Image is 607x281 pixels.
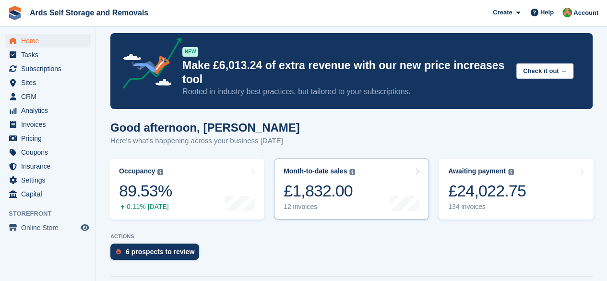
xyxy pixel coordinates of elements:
a: menu [5,90,91,103]
a: Awaiting payment £24,022.75 134 invoices [439,159,594,220]
span: Invoices [21,118,79,131]
a: Month-to-date sales £1,832.00 12 invoices [274,159,429,220]
span: Storefront [9,209,95,219]
h1: Good afternoon, [PERSON_NAME] [110,121,300,134]
a: menu [5,187,91,201]
a: 6 prospects to review [110,244,204,265]
span: Online Store [21,221,79,234]
img: icon-info-grey-7440780725fd019a000dd9b08b2336e03edf1995a4989e88bcd33f0948082b44.svg [349,169,355,175]
div: 6 prospects to review [126,248,194,256]
a: menu [5,146,91,159]
span: Subscriptions [21,62,79,75]
div: 0.11% [DATE] [119,203,172,211]
span: Help [540,8,554,17]
img: icon-info-grey-7440780725fd019a000dd9b08b2336e03edf1995a4989e88bcd33f0948082b44.svg [508,169,514,175]
div: Awaiting payment [448,167,506,175]
div: NEW [182,47,198,57]
span: Coupons [21,146,79,159]
a: menu [5,173,91,187]
span: Create [493,8,512,17]
a: Ards Self Storage and Removals [26,5,152,21]
a: menu [5,76,91,89]
a: Occupancy 89.53% 0.11% [DATE] [109,159,264,220]
span: Tasks [21,48,79,61]
div: Occupancy [119,167,155,175]
span: Home [21,34,79,48]
img: stora-icon-8386f47178a22dfd0bd8f6a31ec36ba5ce8667c1dd55bd0f319d3a0aa187defe.svg [8,6,22,20]
div: 134 invoices [448,203,526,211]
a: menu [5,132,91,145]
a: menu [5,62,91,75]
span: Analytics [21,104,79,117]
p: Make £6,013.24 of extra revenue with our new price increases tool [182,59,509,86]
div: £24,022.75 [448,181,526,201]
span: Pricing [21,132,79,145]
a: menu [5,104,91,117]
div: £1,832.00 [284,181,355,201]
p: ACTIONS [110,233,593,240]
img: icon-info-grey-7440780725fd019a000dd9b08b2336e03edf1995a4989e88bcd33f0948082b44.svg [157,169,163,175]
div: 89.53% [119,181,172,201]
span: Sites [21,76,79,89]
img: price-adjustments-announcement-icon-8257ccfd72463d97f412b2fc003d46551f7dbcb40ab6d574587a9cd5c0d94... [115,37,182,92]
span: Settings [21,173,79,187]
button: Check it out → [516,63,573,79]
a: menu [5,34,91,48]
div: 12 invoices [284,203,355,211]
span: Insurance [21,159,79,173]
span: Account [573,8,598,18]
a: menu [5,221,91,234]
span: Capital [21,187,79,201]
img: Ethan McFerran [562,8,572,17]
p: Here's what's happening across your business [DATE] [110,135,300,147]
img: prospect-51fa495bee0391a8d652442698ab0144808aea92771e9ea1ae160a38d050c398.svg [116,249,121,255]
span: CRM [21,90,79,103]
div: Month-to-date sales [284,167,347,175]
p: Rooted in industry best practices, but tailored to your subscriptions. [182,86,509,97]
a: menu [5,159,91,173]
a: menu [5,48,91,61]
a: menu [5,118,91,131]
a: Preview store [79,222,91,233]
